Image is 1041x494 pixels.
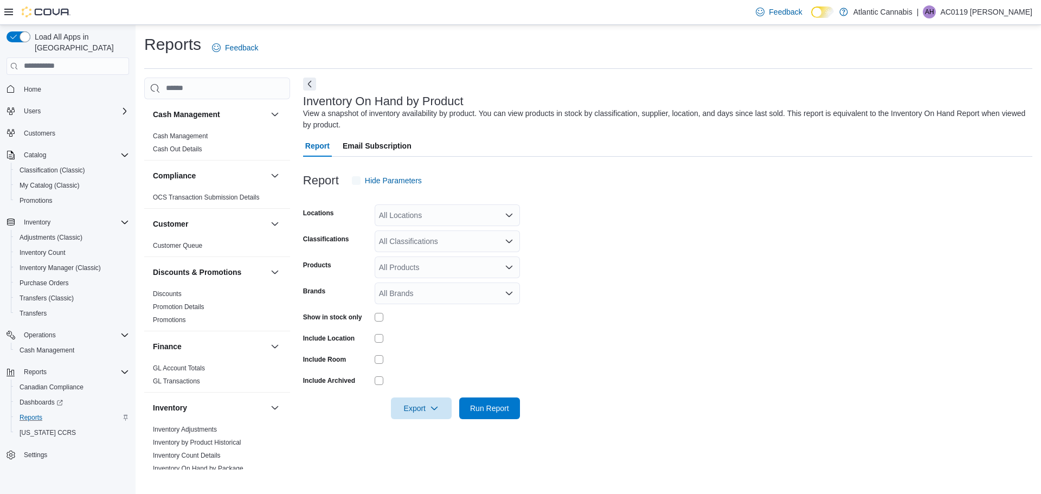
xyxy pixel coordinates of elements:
a: Reports [15,411,47,424]
a: Purchase Orders [15,277,73,290]
button: Reports [20,365,51,378]
button: Reports [2,364,133,380]
span: Reports [15,411,129,424]
span: Operations [20,329,129,342]
span: Feedback [769,7,802,17]
span: Promotions [20,196,53,205]
span: Inventory Count Details [153,451,221,460]
a: GL Transactions [153,377,200,385]
span: Transfers [20,309,47,318]
button: Next [303,78,316,91]
span: Users [24,107,41,116]
a: Customer Queue [153,242,202,249]
button: Adjustments (Classic) [11,230,133,245]
button: Export [391,397,452,419]
span: Purchase Orders [20,279,69,287]
button: Inventory [153,402,266,413]
button: Open list of options [505,263,513,272]
button: Operations [20,329,60,342]
button: Users [2,104,133,119]
span: Classification (Classic) [20,166,85,175]
button: Catalog [2,147,133,163]
a: Inventory by Product Historical [153,439,241,446]
button: My Catalog (Classic) [11,178,133,193]
h3: Inventory On Hand by Product [303,95,464,108]
a: Transfers (Classic) [15,292,78,305]
span: Load All Apps in [GEOGRAPHIC_DATA] [30,31,129,53]
h3: Compliance [153,170,196,181]
a: Promotions [153,316,186,324]
span: Customers [20,126,129,140]
span: Email Subscription [343,135,412,157]
a: Cash Out Details [153,145,202,153]
a: Inventory Count [15,246,70,259]
span: My Catalog (Classic) [15,179,129,192]
span: Users [20,105,129,118]
h3: Cash Management [153,109,220,120]
span: Canadian Compliance [15,381,129,394]
button: Compliance [268,169,281,182]
a: Inventory Count Details [153,452,221,459]
span: Dashboards [20,398,63,407]
div: Compliance [144,191,290,208]
div: AC0119 Hookey Dominique [923,5,936,18]
button: Hide Parameters [348,170,426,191]
button: Open list of options [505,211,513,220]
span: Reports [20,413,42,422]
span: Home [24,85,41,94]
h3: Discounts & Promotions [153,267,241,278]
h3: Customer [153,219,188,229]
span: AH [925,5,934,18]
button: Inventory [268,401,281,414]
span: Run Report [470,403,509,414]
label: Brands [303,287,325,296]
span: Adjustments (Classic) [15,231,129,244]
span: [US_STATE] CCRS [20,428,76,437]
span: Export [397,397,445,419]
a: Promotions [15,194,57,207]
span: GL Account Totals [153,364,205,373]
span: Customers [24,129,55,138]
a: Feedback [208,37,262,59]
span: Inventory by Product Historical [153,438,241,447]
button: Cash Management [11,343,133,358]
a: Adjustments (Classic) [15,231,87,244]
span: Inventory [20,216,129,229]
button: Transfers (Classic) [11,291,133,306]
span: Promotions [153,316,186,324]
a: Inventory Adjustments [153,426,217,433]
span: Home [20,82,129,96]
span: My Catalog (Classic) [20,181,80,190]
div: Cash Management [144,130,290,160]
img: Cova [22,7,70,17]
button: Canadian Compliance [11,380,133,395]
label: Classifications [303,235,349,243]
span: Operations [24,331,56,339]
span: Classification (Classic) [15,164,129,177]
button: Inventory Manager (Classic) [11,260,133,275]
h1: Reports [144,34,201,55]
label: Include Location [303,334,355,343]
button: Settings [2,447,133,463]
a: Customers [20,127,60,140]
a: [US_STATE] CCRS [15,426,80,439]
a: Inventory Manager (Classic) [15,261,105,274]
button: Reports [11,410,133,425]
button: Customers [2,125,133,141]
span: Inventory Manager (Classic) [20,264,101,272]
button: Users [20,105,45,118]
span: Dashboards [15,396,129,409]
p: AC0119 [PERSON_NAME] [940,5,1032,18]
a: Classification (Classic) [15,164,89,177]
a: Inventory On Hand by Package [153,465,243,472]
div: View a snapshot of inventory availability by product. You can view products in stock by classific... [303,108,1027,131]
span: Cash Management [20,346,74,355]
a: Transfers [15,307,51,320]
a: Dashboards [15,396,67,409]
span: Purchase Orders [15,277,129,290]
button: Cash Management [153,109,266,120]
button: Discounts & Promotions [153,267,266,278]
span: Feedback [225,42,258,53]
